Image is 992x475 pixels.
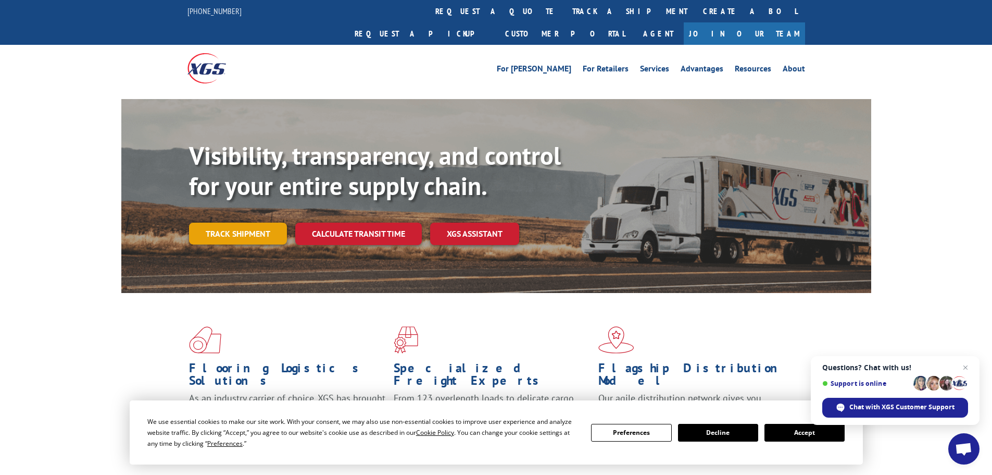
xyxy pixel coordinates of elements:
h1: Flagship Distribution Model [598,362,795,392]
a: Advantages [681,65,723,76]
a: Customer Portal [497,22,633,45]
button: Decline [678,424,758,442]
a: About [783,65,805,76]
a: For [PERSON_NAME] [497,65,571,76]
h1: Specialized Freight Experts [394,362,591,392]
a: Track shipment [189,223,287,245]
a: Open chat [948,433,980,465]
a: XGS ASSISTANT [430,223,519,245]
span: Support is online [822,380,910,387]
a: Join Our Team [684,22,805,45]
a: Calculate transit time [295,223,422,245]
span: Chat with XGS Customer Support [849,403,955,412]
p: From 123 overlength loads to delicate cargo, our experienced staff knows the best way to move you... [394,392,591,439]
a: Resources [735,65,771,76]
span: Our agile distribution network gives you nationwide inventory management on demand. [598,392,790,417]
span: Cookie Policy [416,428,454,437]
b: Visibility, transparency, and control for your entire supply chain. [189,139,561,202]
div: We use essential cookies to make our site work. With your consent, we may also use non-essential ... [147,416,579,449]
span: Chat with XGS Customer Support [822,398,968,418]
img: xgs-icon-focused-on-flooring-red [394,326,418,354]
div: Cookie Consent Prompt [130,400,863,465]
span: Preferences [207,439,243,448]
img: xgs-icon-total-supply-chain-intelligence-red [189,326,221,354]
span: Questions? Chat with us! [822,363,968,372]
h1: Flooring Logistics Solutions [189,362,386,392]
a: Agent [633,22,684,45]
a: [PHONE_NUMBER] [187,6,242,16]
a: For Retailers [583,65,629,76]
img: xgs-icon-flagship-distribution-model-red [598,326,634,354]
a: Request a pickup [347,22,497,45]
button: Preferences [591,424,671,442]
span: As an industry carrier of choice, XGS has brought innovation and dedication to flooring logistics... [189,392,385,429]
a: Services [640,65,669,76]
button: Accept [764,424,845,442]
